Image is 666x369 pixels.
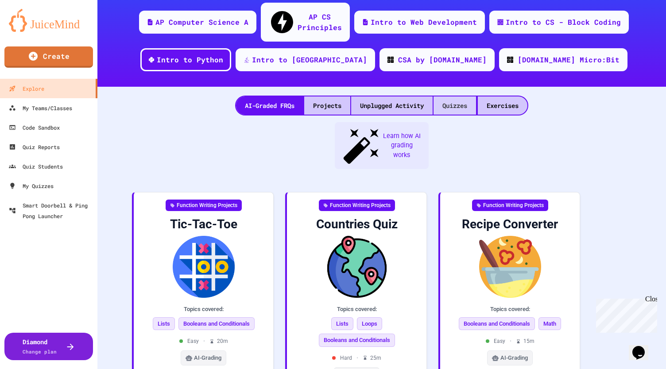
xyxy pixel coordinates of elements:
img: CODE_logo_RGB.png [507,57,513,63]
div: Smart Doorbell & Ping Pong Launcher [9,200,94,221]
div: Function Writing Projects [319,200,395,211]
iframe: chat widget [592,295,657,333]
span: • [356,354,358,362]
span: AI-Grading [194,354,221,362]
div: Code Sandbox [9,122,60,133]
div: Quiz Students [9,161,63,172]
div: Intro to [GEOGRAPHIC_DATA] [252,54,367,65]
img: logo-orange.svg [9,9,89,32]
span: Loops [357,317,382,331]
div: Exercises [478,96,527,115]
div: Topics covered: [141,305,266,314]
span: Math [538,317,561,331]
span: Booleans and Conditionals [178,317,255,331]
span: Lists [153,317,175,331]
div: Intro to Web Development [371,17,477,27]
div: Tic-Tac-Toe [141,216,266,232]
div: Topics covered: [447,305,573,314]
div: Topics covered: [294,305,419,314]
span: Learn how AI grading works [382,131,422,160]
div: AP Computer Science A [155,17,248,27]
div: My Quizzes [9,181,54,191]
div: AP CS Principles [298,12,342,33]
div: Quiz Reports [9,142,60,152]
span: • [510,337,511,345]
a: Create [4,46,93,68]
div: Countries Quiz [294,216,419,232]
div: Easy 20 m [179,337,228,345]
div: Unplugged Activity [351,96,433,115]
div: Hard 25 m [332,354,381,362]
div: CSA by [DOMAIN_NAME] [398,54,487,65]
iframe: chat widget [629,334,657,360]
span: Lists [331,317,353,331]
div: AI-Graded FRQs [236,96,303,115]
div: Diamond [23,337,57,356]
div: Recipe Converter [447,216,573,232]
img: Tic-Tac-Toe [141,236,266,298]
div: My Teams/Classes [9,103,72,113]
img: Countries Quiz [294,236,419,298]
span: Change plan [23,348,57,355]
img: CODE_logo_RGB.png [387,57,394,63]
div: Function Writing Projects [472,200,548,211]
span: Booleans and Conditionals [459,317,535,331]
div: Chat with us now!Close [4,4,61,56]
div: Intro to CS - Block Coding [506,17,621,27]
div: Intro to Python [157,54,223,65]
div: Projects [304,96,350,115]
div: [DOMAIN_NAME] Micro:Bit [518,54,620,65]
div: Function Writing Projects [166,200,242,211]
img: Recipe Converter [447,236,573,298]
div: Quizzes [434,96,476,115]
span: • [203,337,205,345]
span: AI-Grading [500,354,528,362]
button: DiamondChange plan [4,333,93,360]
div: Easy 15 m [486,337,534,345]
span: Booleans and Conditionals [319,334,395,347]
div: Explore [9,83,44,94]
